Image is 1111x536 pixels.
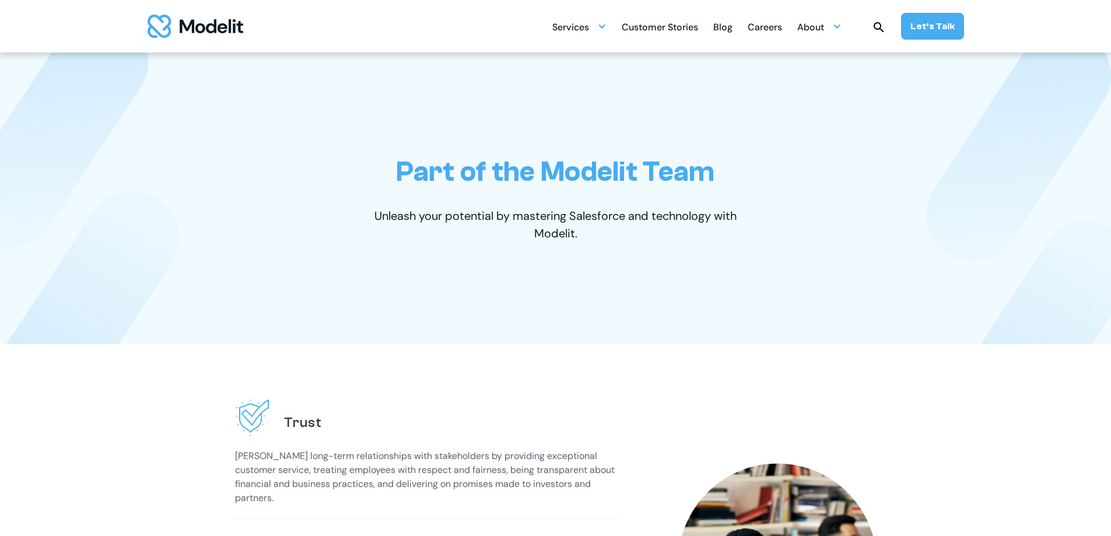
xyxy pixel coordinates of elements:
[552,17,589,40] div: Services
[148,15,243,38] img: modelit logo
[622,17,698,40] div: Customer Stories
[396,155,714,188] h1: Part of the Modelit Team
[284,414,322,432] h2: Trust
[713,15,733,38] a: Blog
[622,15,698,38] a: Customer Stories
[355,207,757,242] p: Unleash your potential by mastering Salesforce and technology with Modelit.
[748,17,782,40] div: Careers
[713,17,733,40] div: Blog
[552,15,607,38] div: Services
[797,15,842,38] div: About
[797,17,824,40] div: About
[235,449,620,505] p: [PERSON_NAME] long-term relationships with stakeholders by providing exceptional customer service...
[901,13,964,40] a: Let’s Talk
[910,20,955,33] div: Let’s Talk
[148,15,243,38] a: home
[748,15,782,38] a: Careers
